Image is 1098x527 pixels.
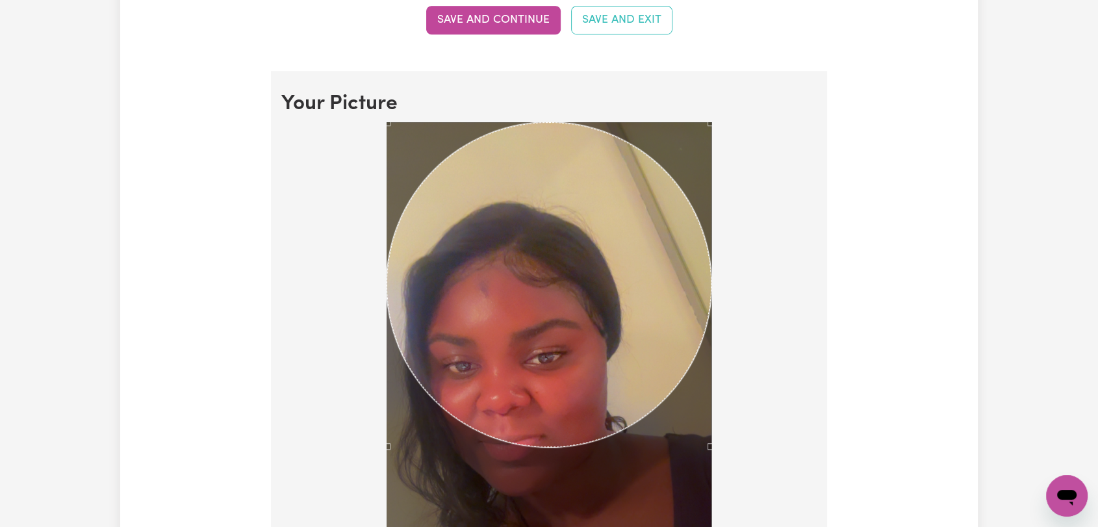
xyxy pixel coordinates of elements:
[387,122,711,447] div: Use the arrow keys to move the crop selection area
[426,6,561,34] button: Save and continue
[281,92,817,116] h2: Your Picture
[571,6,672,34] button: Save and Exit
[1046,475,1088,517] iframe: Button to launch messaging window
